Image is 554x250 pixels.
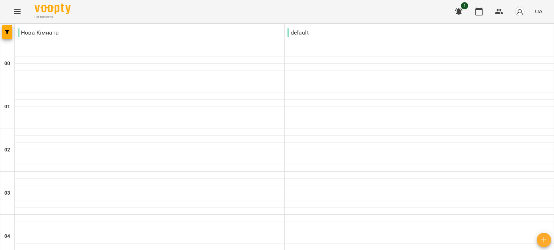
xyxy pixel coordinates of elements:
span: 1 [461,2,468,9]
h6: 01 [4,103,10,111]
img: Voopty Logo [35,4,71,14]
img: avatar_s.png [515,6,525,17]
h6: 00 [4,60,10,68]
span: For Business [35,15,71,19]
button: Створити урок [537,233,551,247]
h6: 04 [4,232,10,240]
p: Нова Кімната [18,28,59,37]
h6: 03 [4,189,10,197]
span: UA [535,8,542,15]
button: Menu [9,3,26,20]
h6: 02 [4,146,10,154]
button: UA [532,5,545,18]
p: default [287,28,309,37]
